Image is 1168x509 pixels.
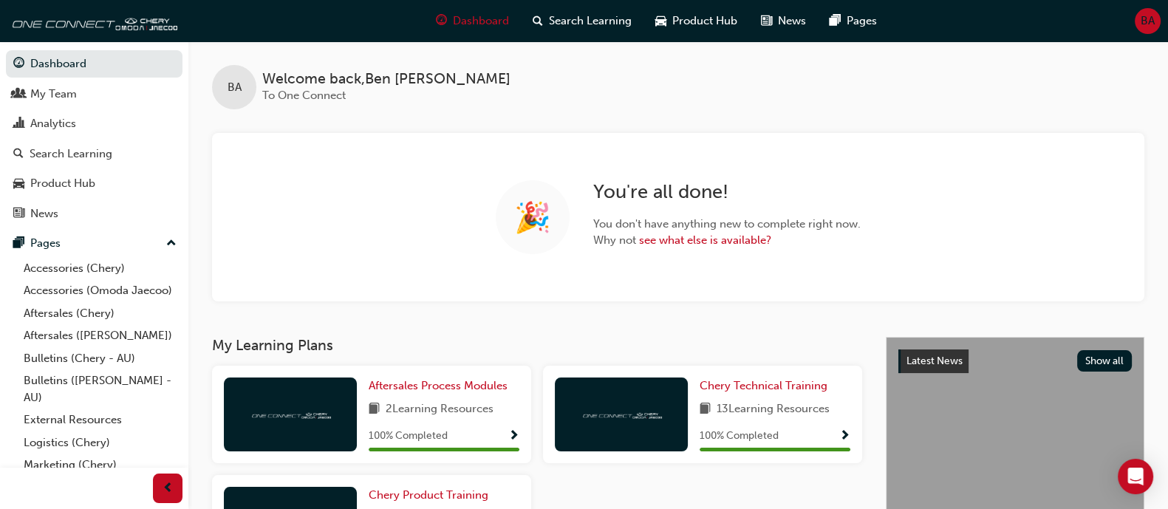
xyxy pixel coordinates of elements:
[717,400,830,419] span: 13 Learning Resources
[672,13,737,30] span: Product Hub
[18,409,182,431] a: External Resources
[655,12,666,30] span: car-icon
[30,175,95,192] div: Product Hub
[18,302,182,325] a: Aftersales (Chery)
[18,431,182,454] a: Logistics (Chery)
[6,110,182,137] a: Analytics
[6,50,182,78] a: Dashboard
[262,89,346,102] span: To One Connect
[749,6,818,36] a: news-iconNews
[593,216,861,233] span: You don't have anything new to complete right now.
[6,170,182,197] a: Product Hub
[424,6,521,36] a: guage-iconDashboard
[18,257,182,280] a: Accessories (Chery)
[839,427,850,445] button: Show Progress
[13,88,24,101] span: people-icon
[6,230,182,257] button: Pages
[13,177,24,191] span: car-icon
[30,115,76,132] div: Analytics
[13,117,24,131] span: chart-icon
[453,13,509,30] span: Dashboard
[839,430,850,443] span: Show Progress
[778,13,806,30] span: News
[30,86,77,103] div: My Team
[1077,350,1133,372] button: Show all
[18,279,182,302] a: Accessories (Omoda Jaecoo)
[700,400,711,419] span: book-icon
[369,400,380,419] span: book-icon
[250,407,331,421] img: oneconnect
[581,407,662,421] img: oneconnect
[1118,459,1153,494] div: Open Intercom Messenger
[30,235,61,252] div: Pages
[369,487,494,504] a: Chery Product Training
[369,379,508,392] span: Aftersales Process Modules
[166,234,177,253] span: up-icon
[6,81,182,108] a: My Team
[13,58,24,71] span: guage-icon
[906,355,963,367] span: Latest News
[13,148,24,161] span: search-icon
[369,488,488,502] span: Chery Product Training
[163,479,174,498] span: prev-icon
[18,454,182,476] a: Marketing (Chery)
[700,378,833,394] a: Chery Technical Training
[7,6,177,35] img: oneconnect
[514,209,551,226] span: 🎉
[6,47,182,230] button: DashboardMy TeamAnalyticsSearch LearningProduct HubNews
[521,6,643,36] a: search-iconSearch Learning
[898,349,1132,373] a: Latest NewsShow all
[1141,13,1155,30] span: BA
[700,428,779,445] span: 100 % Completed
[761,12,772,30] span: news-icon
[369,378,513,394] a: Aftersales Process Modules
[18,347,182,370] a: Bulletins (Chery - AU)
[643,6,749,36] a: car-iconProduct Hub
[593,232,861,249] span: Why not
[700,379,827,392] span: Chery Technical Training
[593,180,861,204] h2: You're all done!
[369,428,448,445] span: 100 % Completed
[13,208,24,221] span: news-icon
[436,12,447,30] span: guage-icon
[533,12,543,30] span: search-icon
[18,324,182,347] a: Aftersales ([PERSON_NAME])
[6,200,182,228] a: News
[386,400,494,419] span: 2 Learning Resources
[508,430,519,443] span: Show Progress
[830,12,841,30] span: pages-icon
[18,369,182,409] a: Bulletins ([PERSON_NAME] - AU)
[549,13,632,30] span: Search Learning
[30,146,112,163] div: Search Learning
[818,6,889,36] a: pages-iconPages
[847,13,877,30] span: Pages
[1135,8,1161,34] button: BA
[30,205,58,222] div: News
[639,233,771,247] a: see what else is available?
[262,71,510,88] span: Welcome back , Ben [PERSON_NAME]
[6,140,182,168] a: Search Learning
[228,79,242,96] span: BA
[212,337,862,354] h3: My Learning Plans
[508,427,519,445] button: Show Progress
[13,237,24,250] span: pages-icon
